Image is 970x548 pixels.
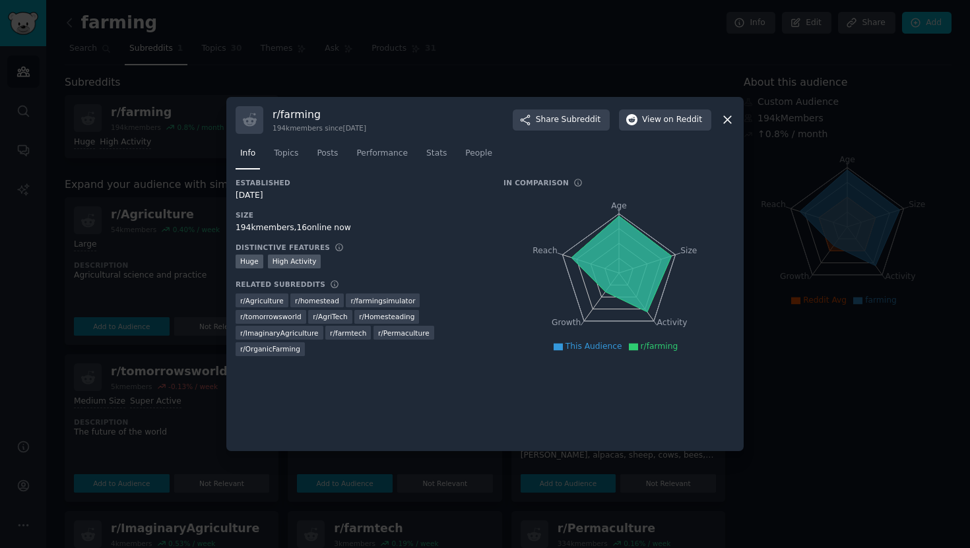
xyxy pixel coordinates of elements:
div: [DATE] [236,190,485,202]
span: Share [536,114,600,126]
span: r/ farmingsimulator [350,296,415,305]
span: Subreddit [562,114,600,126]
span: This Audience [566,342,622,351]
h3: Size [236,210,485,220]
h3: Established [236,178,485,187]
h3: r/ farming [273,107,366,121]
div: 194k members, 16 online now [236,222,485,234]
div: Huge [236,255,263,268]
h3: Related Subreddits [236,280,325,289]
tspan: Activity [657,318,688,327]
a: People [461,143,497,170]
a: Stats [422,143,451,170]
span: Stats [426,148,447,160]
span: r/ OrganicFarming [240,344,300,353]
h3: In Comparison [503,178,569,187]
a: Info [236,143,260,170]
span: on Reddit [664,114,702,126]
span: r/ tomorrowsworld [240,312,302,321]
h3: Distinctive Features [236,243,330,252]
span: Posts [317,148,338,160]
div: 194k members since [DATE] [273,123,366,133]
span: r/ Homesteading [359,312,414,321]
a: Posts [312,143,342,170]
tspan: Age [611,201,627,210]
a: Topics [269,143,303,170]
tspan: Growth [552,318,581,327]
span: Topics [274,148,298,160]
span: Performance [356,148,408,160]
span: r/ ImaginaryAgriculture [240,328,319,338]
span: People [465,148,492,160]
span: r/ AgriTech [313,312,347,321]
button: Viewon Reddit [619,109,711,131]
tspan: Reach [533,245,558,255]
div: High Activity [268,255,321,268]
span: r/ Permaculture [378,328,430,338]
span: r/farming [641,342,678,351]
a: Performance [352,143,412,170]
button: ShareSubreddit [513,109,610,131]
span: r/ Agriculture [240,296,284,305]
tspan: Size [680,245,697,255]
span: r/ farmtech [330,328,366,338]
span: Info [240,148,255,160]
span: r/ homestead [295,296,339,305]
span: View [642,114,702,126]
